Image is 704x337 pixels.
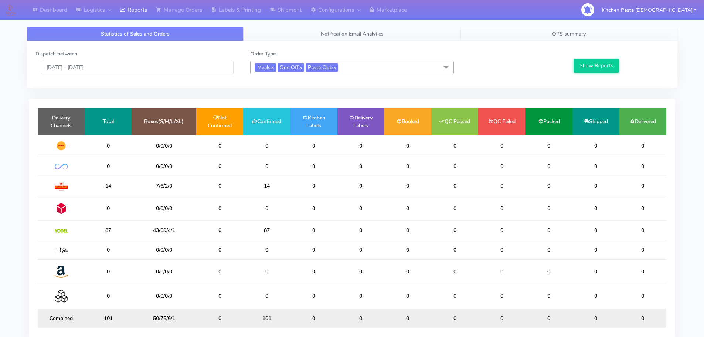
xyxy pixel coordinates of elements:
td: 0 [384,259,431,284]
img: Royal Mail [55,182,68,191]
td: 0 [290,156,337,176]
td: 0 [431,135,478,156]
td: 0 [290,176,337,196]
td: 0 [337,259,384,284]
td: 87 [243,221,290,240]
td: 87 [85,221,132,240]
td: 43/69/4/1 [132,221,196,240]
td: 0 [572,176,619,196]
td: 0 [384,240,431,259]
td: 0 [290,309,337,328]
td: 0 [85,196,132,220]
td: 0/0/0/0 [132,284,196,309]
td: 50/75/6/1 [132,309,196,328]
td: 0 [85,284,132,309]
td: 0 [572,221,619,240]
td: 0 [337,196,384,220]
td: 0 [619,309,666,328]
td: 0 [384,176,431,196]
td: 0 [85,240,132,259]
td: 0 [431,176,478,196]
td: 0 [478,196,525,220]
td: 0 [243,135,290,156]
td: 0 [572,259,619,284]
a: x [333,63,336,71]
td: 0 [619,135,666,156]
td: 0 [337,135,384,156]
img: Collection [55,290,68,303]
td: 0 [431,309,478,328]
td: 0 [619,240,666,259]
td: 0 [572,156,619,176]
td: Booked [384,108,431,135]
td: 0 [525,284,572,309]
td: 0 [478,240,525,259]
td: 0/0/0/0 [132,259,196,284]
td: 0 [196,196,243,220]
td: 0 [619,176,666,196]
td: 0 [243,259,290,284]
img: DHL [55,141,68,151]
img: Amazon [55,265,68,278]
td: 0 [196,221,243,240]
td: 0 [196,156,243,176]
td: 0 [243,284,290,309]
td: 0 [525,259,572,284]
td: Kitchen Labels [290,108,337,135]
td: 0 [478,284,525,309]
td: QC Passed [431,108,478,135]
td: 0 [431,196,478,220]
td: 0 [572,196,619,220]
td: 0 [525,196,572,220]
td: 0 [384,284,431,309]
td: Delivery Labels [337,108,384,135]
td: 0 [290,196,337,220]
td: 0 [572,309,619,328]
label: Dispatch between [35,50,77,58]
td: 0 [337,176,384,196]
td: 0 [478,309,525,328]
span: Meals [255,63,276,72]
td: 0 [337,284,384,309]
td: 0 [290,240,337,259]
td: 101 [85,309,132,328]
td: 0 [431,284,478,309]
td: 0 [525,309,572,328]
button: Kitchen Pasta [DEMOGRAPHIC_DATA] [596,3,702,18]
td: 0 [619,196,666,220]
td: 0 [478,176,525,196]
td: 0 [290,259,337,284]
img: DPD [55,202,68,215]
td: 0 [384,196,431,220]
td: 0 [337,309,384,328]
a: x [271,63,274,71]
td: Confirmed [243,108,290,135]
td: 0 [85,259,132,284]
td: 0 [525,156,572,176]
button: Show Reports [574,59,619,73]
td: 0 [525,135,572,156]
td: 0 [619,259,666,284]
td: 0/0/0/0 [132,156,196,176]
td: 14 [85,176,132,196]
td: 0 [431,259,478,284]
td: Shipped [572,108,619,135]
td: 0 [196,176,243,196]
td: 0/0/0/0 [132,240,196,259]
td: Delivery Channels [38,108,85,135]
span: OPS summary [552,30,586,37]
td: 0/0/0/0 [132,135,196,156]
td: 14 [243,176,290,196]
td: 0 [478,135,525,156]
td: 0 [196,309,243,328]
td: Total [85,108,132,135]
td: 0 [243,240,290,259]
img: MaxOptra [55,248,68,253]
td: 0 [196,240,243,259]
td: 0 [384,135,431,156]
td: 0 [384,221,431,240]
td: 0 [196,259,243,284]
td: 0 [478,221,525,240]
td: 0 [243,156,290,176]
td: 0 [337,240,384,259]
